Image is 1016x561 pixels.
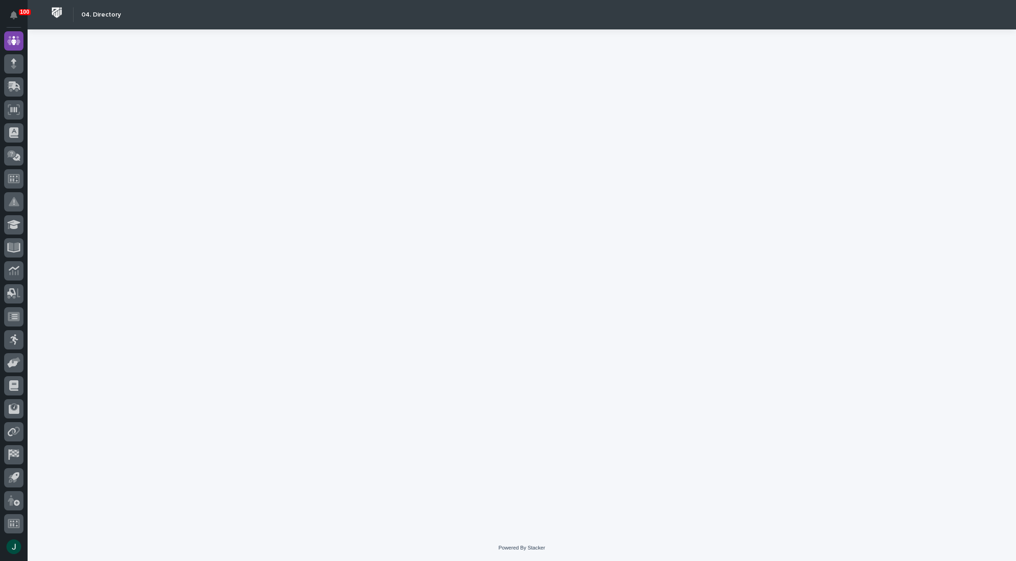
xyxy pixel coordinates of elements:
[81,11,121,19] h2: 04. Directory
[4,6,23,25] button: Notifications
[4,537,23,556] button: users-avatar
[498,545,545,550] a: Powered By Stacker
[11,11,23,26] div: Notifications100
[48,4,65,21] img: Workspace Logo
[20,9,29,15] p: 100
